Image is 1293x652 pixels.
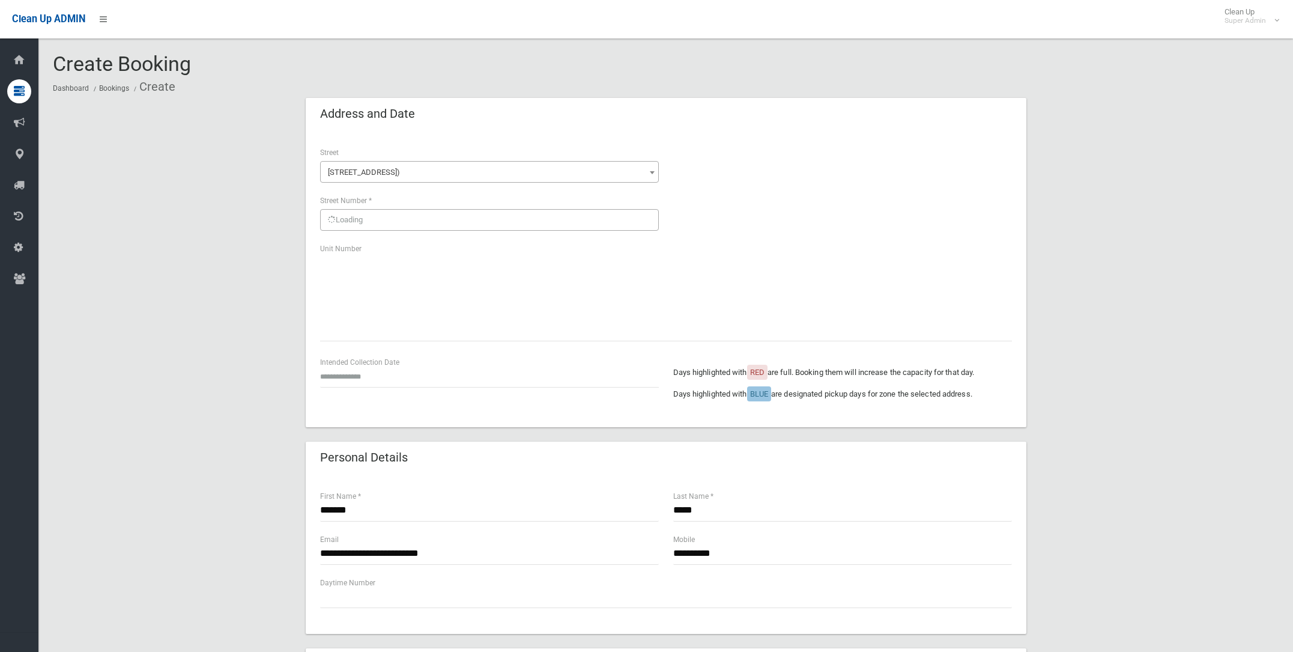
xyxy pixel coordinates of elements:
[306,102,429,126] header: Address and Date
[131,76,175,98] li: Create
[673,365,1012,380] p: Days highlighted with are full. Booking them will increase the capacity for that day.
[1225,16,1266,25] small: Super Admin
[750,389,768,398] span: BLUE
[306,446,422,469] header: Personal Details
[12,13,85,25] span: Clean Up ADMIN
[99,84,129,93] a: Bookings
[320,209,659,231] div: Loading
[323,164,656,181] span: Fairmount Street (LAKEMBA 2195)
[673,387,1012,401] p: Days highlighted with are designated pickup days for zone the selected address.
[1219,7,1278,25] span: Clean Up
[53,84,89,93] a: Dashboard
[750,368,765,377] span: RED
[320,161,659,183] span: Fairmount Street (LAKEMBA 2195)
[53,52,191,76] span: Create Booking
